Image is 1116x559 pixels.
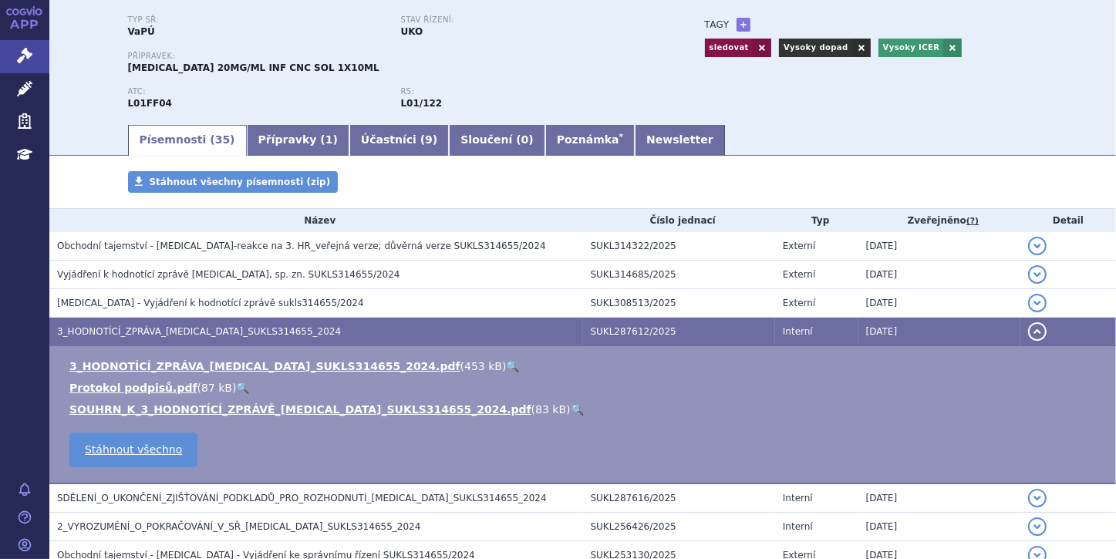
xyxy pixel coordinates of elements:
[775,209,858,232] th: Typ
[57,241,546,251] span: Obchodní tajemství - Bavencio-reakce na 3. HR_veřejná verze; důvěrná verze SUKLS314655/2024
[583,289,775,318] td: SUKL308513/2025
[1028,265,1047,284] button: detail
[69,360,460,372] a: 3_HODNOTÍCÍ_ZPRÁVA_[MEDICAL_DATA]_SUKLS314655_2024.pdf
[49,209,583,232] th: Název
[1028,294,1047,312] button: detail
[1028,517,1047,536] button: detail
[966,216,979,227] abbr: (?)
[583,209,775,232] th: Číslo jednací
[69,433,197,467] a: Stáhnout všechno
[57,326,341,337] span: 3_HODNOTÍCÍ_ZPRÁVA_BAVENCIO_SUKLS314655_2024
[464,360,502,372] span: 453 kB
[737,18,750,32] a: +
[325,133,333,146] span: 1
[201,382,232,394] span: 87 kB
[783,326,813,337] span: Interní
[858,318,1021,346] td: [DATE]
[1020,209,1116,232] th: Detail
[128,52,674,61] p: Přípravek:
[401,98,443,109] strong: avelumab
[858,232,1021,261] td: [DATE]
[128,87,386,96] p: ATC:
[705,15,730,34] h3: Tagy
[69,382,197,394] a: Protokol podpisů.pdf
[349,125,449,156] a: Účastníci (9)
[878,39,944,57] a: Vysoky ICER
[783,269,815,280] span: Externí
[57,298,364,308] span: BAVENCIO - Vyjádření k hodnotící zprávě sukls314655/2024
[425,133,433,146] span: 9
[635,125,725,156] a: Newsletter
[401,87,659,96] p: RS:
[128,125,247,156] a: Písemnosti (35)
[69,380,1101,396] li: ( )
[858,209,1021,232] th: Zveřejněno
[57,521,420,532] span: 2_VYROZUMĚNÍ_O_POKRAČOVÁNÍ_V_SŘ_BAVENCIO_SUKLS314655_2024
[128,26,155,37] strong: VaPÚ
[583,232,775,261] td: SUKL314322/2025
[583,261,775,289] td: SUKL314685/2025
[535,403,566,416] span: 83 kB
[783,493,813,503] span: Interní
[545,125,635,156] a: Poznámka*
[247,125,349,156] a: Přípravky (1)
[583,513,775,541] td: SUKL256426/2025
[506,360,519,372] a: 🔍
[401,26,423,37] strong: UKO
[128,62,379,73] span: [MEDICAL_DATA] 20MG/ML INF CNC SOL 1X10ML
[858,483,1021,513] td: [DATE]
[583,483,775,513] td: SUKL287616/2025
[1028,322,1047,341] button: detail
[705,39,753,57] a: sledovat
[215,133,230,146] span: 35
[57,493,547,503] span: SDĚLENÍ_O_UKONČENÍ_ZJIŠŤOVÁNÍ_PODKLADŮ_PRO_ROZHODNUTÍ_BAVENCIO_SUKLS314655_2024
[783,298,815,308] span: Externí
[858,513,1021,541] td: [DATE]
[401,15,659,25] p: Stav řízení:
[69,359,1101,374] li: ( )
[236,382,249,394] a: 🔍
[1028,489,1047,507] button: detail
[128,171,339,193] a: Stáhnout všechny písemnosti (zip)
[57,269,400,280] span: Vyjádření k hodnotící zprávě BAVENCIO, sp. zn. SUKLS314655/2024
[128,15,386,25] p: Typ SŘ:
[858,289,1021,318] td: [DATE]
[69,403,531,416] a: SOUHRN_K_3_HODNOTÍCÍ_ZPRÁVĚ_[MEDICAL_DATA]_SUKLS314655_2024.pdf
[1028,237,1047,255] button: detail
[449,125,545,156] a: Sloučení (0)
[779,39,852,57] a: Vysoky dopad
[521,133,529,146] span: 0
[858,261,1021,289] td: [DATE]
[571,403,584,416] a: 🔍
[783,521,813,532] span: Interní
[150,177,331,187] span: Stáhnout všechny písemnosti (zip)
[128,98,172,109] strong: AVELUMAB
[783,241,815,251] span: Externí
[583,318,775,346] td: SUKL287612/2025
[69,402,1101,417] li: ( )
